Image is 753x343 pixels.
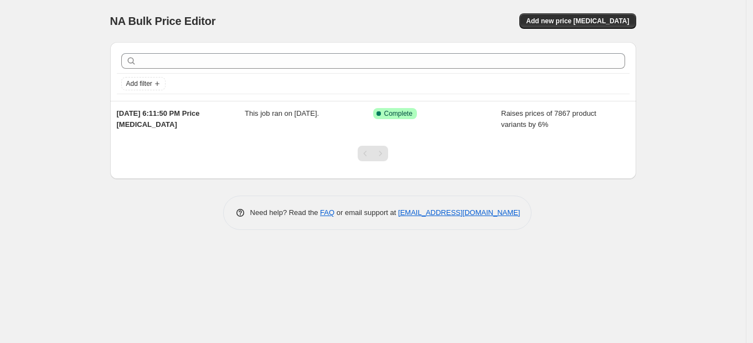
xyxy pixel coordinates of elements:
a: FAQ [320,208,334,217]
nav: Pagination [358,146,388,161]
span: NA Bulk Price Editor [110,15,216,27]
span: Complete [384,109,412,118]
button: Add filter [121,77,166,90]
a: [EMAIL_ADDRESS][DOMAIN_NAME] [398,208,520,217]
span: This job ran on [DATE]. [245,109,319,117]
span: [DATE] 6:11:50 PM Price [MEDICAL_DATA] [117,109,200,129]
span: or email support at [334,208,398,217]
span: Need help? Read the [250,208,321,217]
span: Add filter [126,79,152,88]
button: Add new price [MEDICAL_DATA] [519,13,636,29]
span: Raises prices of 7867 product variants by 6% [501,109,596,129]
span: Add new price [MEDICAL_DATA] [526,17,629,25]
